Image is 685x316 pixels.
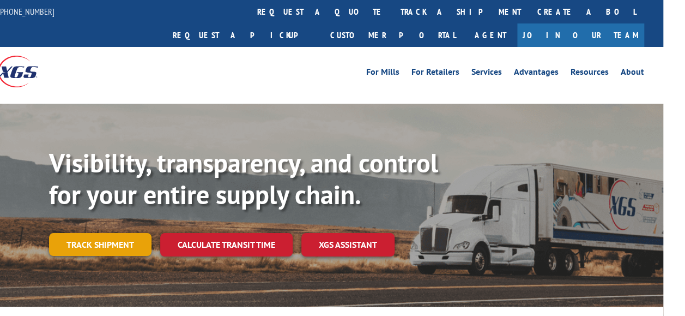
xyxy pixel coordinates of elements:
a: XGS ASSISTANT [301,233,395,257]
a: For Mills [366,68,399,80]
a: Advantages [514,68,559,80]
a: Request a pickup [165,23,322,47]
a: Calculate transit time [160,233,293,257]
a: Services [471,68,502,80]
a: Agent [464,23,517,47]
a: Resources [571,68,609,80]
a: About [621,68,644,80]
b: Visibility, transparency, and control for your entire supply chain. [49,146,438,211]
a: Join Our Team [517,23,644,47]
a: For Retailers [411,68,459,80]
a: Track shipment [49,233,151,256]
a: Customer Portal [322,23,464,47]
